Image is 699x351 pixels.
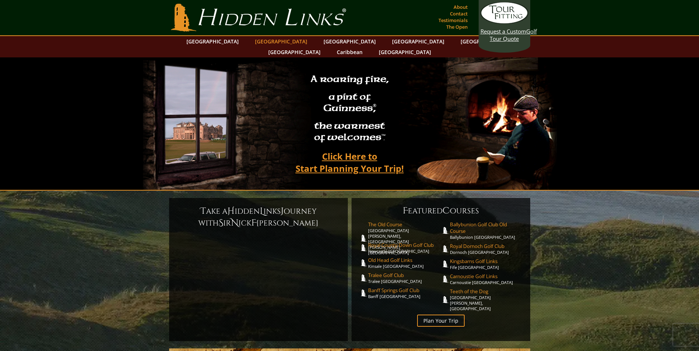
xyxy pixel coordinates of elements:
[368,221,441,255] a: The Old Course[GEOGRAPHIC_DATA][PERSON_NAME], [GEOGRAPHIC_DATA][PERSON_NAME] [GEOGRAPHIC_DATA]
[368,242,441,248] span: Royal County Down Golf Club
[450,273,523,285] a: Carnoustie Golf LinksCarnoustie [GEOGRAPHIC_DATA]
[450,288,523,295] span: Teeth of the Dog
[219,217,223,229] span: S
[368,272,441,279] span: Tralee Golf Club
[260,205,263,217] span: L
[437,15,469,25] a: Testimonials
[368,287,441,299] a: Banff Springs Golf ClubBanff [GEOGRAPHIC_DATA]
[227,205,235,217] span: H
[450,273,523,280] span: Carnoustie Golf Links
[368,287,441,294] span: Banff Springs Golf Club
[281,205,284,217] span: J
[333,47,366,57] a: Caribbean
[480,28,526,35] span: Request a Custom
[450,243,523,249] span: Royal Dornoch Golf Club
[450,221,523,240] a: Ballybunion Golf Club Old CourseBallybunion [GEOGRAPHIC_DATA]
[375,47,435,57] a: [GEOGRAPHIC_DATA]
[417,315,465,327] a: Plan Your Trip
[251,217,256,229] span: F
[288,148,411,177] a: Click Here toStart Planning Your Trip!
[231,217,238,229] span: N
[480,2,528,42] a: Request a CustomGolf Tour Quote
[177,205,340,229] h6: ake a idden inks ourney with ir ick [PERSON_NAME]
[444,22,469,32] a: The Open
[450,243,523,255] a: Royal Dornoch Golf ClubDornoch [GEOGRAPHIC_DATA]
[183,36,242,47] a: [GEOGRAPHIC_DATA]
[359,205,523,217] h6: eatured ourses
[306,70,394,148] h2: A roaring fire, a pint of Guinness , the warmest of welcomes™.
[403,205,408,217] span: F
[368,257,441,269] a: Old Head Golf LinksKinsale [GEOGRAPHIC_DATA]
[450,258,523,265] span: Kingsbarns Golf Links
[368,257,441,263] span: Old Head Golf Links
[320,36,380,47] a: [GEOGRAPHIC_DATA]
[450,221,523,234] span: Ballybunion Golf Club Old Course
[448,8,469,19] a: Contact
[388,36,448,47] a: [GEOGRAPHIC_DATA]
[368,272,441,284] a: Tralee Golf ClubTralee [GEOGRAPHIC_DATA]
[200,205,206,217] span: T
[265,47,324,57] a: [GEOGRAPHIC_DATA]
[450,288,523,311] a: Teeth of the Dog[GEOGRAPHIC_DATA][PERSON_NAME], [GEOGRAPHIC_DATA]
[457,36,517,47] a: [GEOGRAPHIC_DATA]
[251,36,311,47] a: [GEOGRAPHIC_DATA]
[368,221,441,228] span: The Old Course
[450,258,523,270] a: Kingsbarns Golf LinksFife [GEOGRAPHIC_DATA]
[368,242,441,254] a: Royal County Down Golf ClubNewcastle [GEOGRAPHIC_DATA]
[443,205,450,217] span: C
[452,2,469,12] a: About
